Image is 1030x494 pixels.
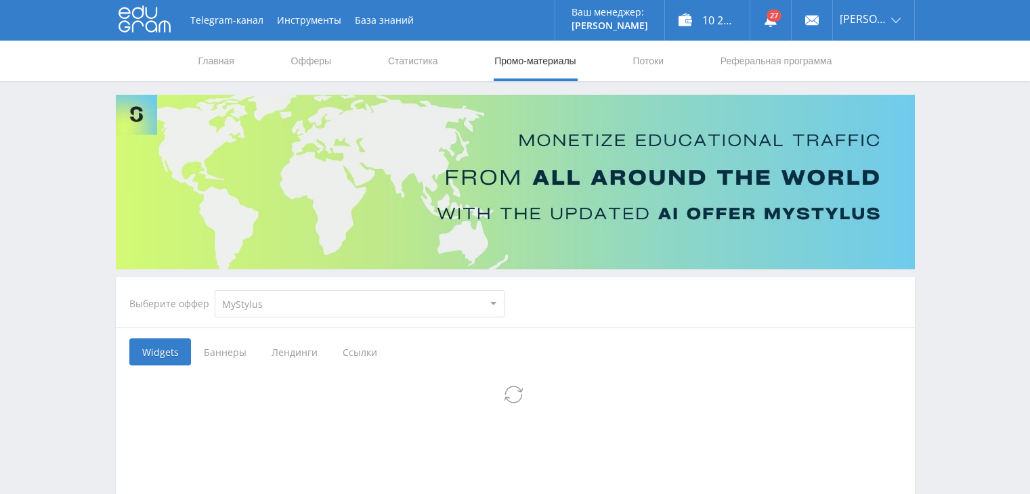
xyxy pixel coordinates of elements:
span: Лендинги [259,338,330,365]
span: [PERSON_NAME] [840,14,887,24]
a: Офферы [290,41,333,81]
a: Главная [197,41,236,81]
a: Статистика [387,41,439,81]
a: Промо-материалы [493,41,577,81]
img: Banner [116,95,915,269]
span: Widgets [129,338,191,365]
p: [PERSON_NAME] [572,20,648,31]
span: Ссылки [330,338,390,365]
a: Реферальная программа [719,41,834,81]
p: Ваш менеджер: [572,7,648,18]
span: Баннеры [191,338,259,365]
a: Потоки [631,41,665,81]
div: Выберите оффер [129,298,215,309]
